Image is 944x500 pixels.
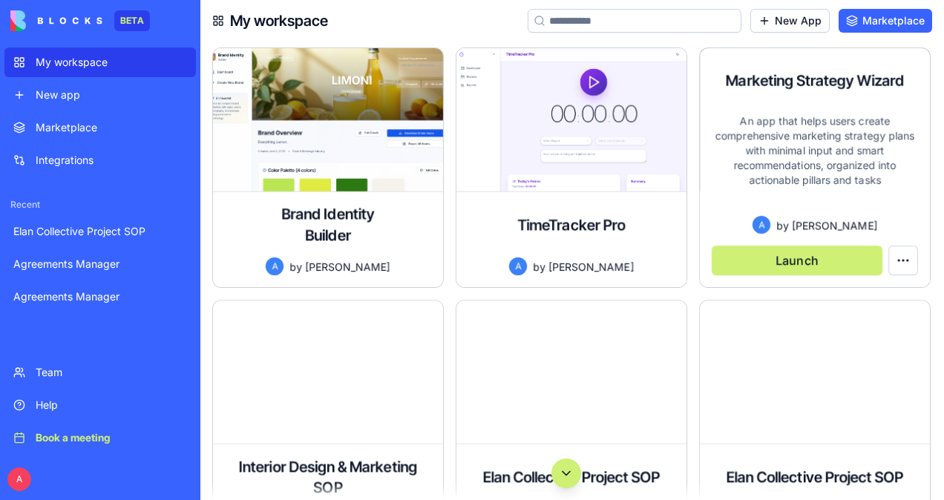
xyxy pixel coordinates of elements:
[750,9,830,33] a: New App
[36,153,187,168] div: Integrations
[36,55,187,70] div: My workspace
[699,47,931,288] a: Marketing Strategy WizardAn app that helps users create comprehensive marketing strategy plans wi...
[36,365,187,380] div: Team
[269,204,387,246] h4: Brand Identity Builder
[792,217,877,233] span: [PERSON_NAME]
[4,199,196,211] span: Recent
[4,145,196,175] a: Integrations
[289,259,302,274] span: by
[230,10,328,31] h4: My workspace
[4,113,196,142] a: Marketplace
[839,9,932,33] a: Marketplace
[4,47,196,77] a: My workspace
[456,47,687,288] a: TimeTracker ProAby[PERSON_NAME]
[533,259,545,274] span: by
[712,114,918,216] div: An app that helps users create comprehensive marketing strategy plans with minimal input and smar...
[266,257,283,275] span: A
[13,289,187,304] div: Agreements Manager
[225,456,431,498] h4: Interior Design & Marketing SOP
[10,10,102,31] img: logo
[4,249,196,279] a: Agreements Manager
[4,358,196,387] a: Team
[10,10,150,31] a: BETA
[4,80,196,110] a: New app
[114,10,150,31] div: BETA
[726,70,904,91] h4: Marketing Strategy Wizard
[548,259,634,274] span: [PERSON_NAME]
[4,390,196,420] a: Help
[4,423,196,453] a: Book a meeting
[36,88,187,102] div: New app
[4,217,196,246] a: Elan Collective Project SOP
[13,224,187,239] div: Elan Collective Project SOP
[518,214,626,235] h4: TimeTracker Pro
[712,246,882,275] button: Launch
[212,47,444,288] a: Brand Identity BuilderAby[PERSON_NAME]
[4,282,196,312] a: Agreements Manager
[36,398,187,412] div: Help
[7,467,31,491] span: A
[36,430,187,445] div: Book a meeting
[551,458,581,488] button: Scroll to bottom
[753,216,770,234] span: A
[13,257,187,272] div: Agreements Manager
[776,217,789,233] span: by
[36,120,187,135] div: Marketplace
[305,259,390,274] span: [PERSON_NAME]
[509,257,527,275] span: A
